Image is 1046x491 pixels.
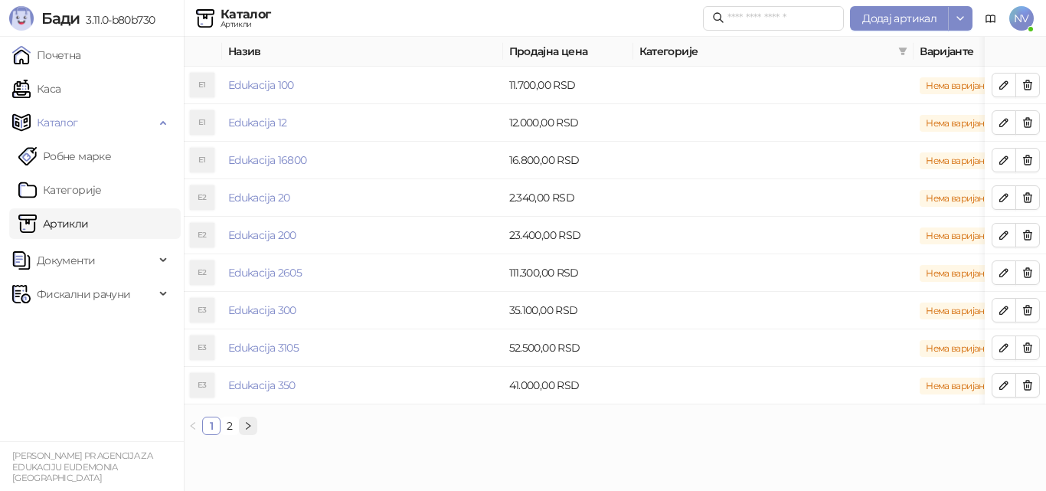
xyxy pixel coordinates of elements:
td: Edukacija 3105 [222,329,503,367]
td: 41.000,00 RSD [503,367,633,404]
a: 2 [221,417,238,434]
span: Додај артикал [862,11,936,25]
td: 12.000,00 RSD [503,104,633,142]
span: Нема варијанти [920,77,1000,94]
div: E3 [190,336,214,360]
td: 111.300,00 RSD [503,254,633,292]
a: ArtikliАртикли [18,208,89,239]
a: 1 [203,417,220,434]
span: Бади [41,9,80,28]
li: 2 [221,417,239,435]
th: Продајна цена [503,37,633,67]
li: Следећа страна [239,417,257,435]
td: Edukacija 16800 [222,142,503,179]
div: E2 [190,185,214,210]
div: E1 [190,110,214,135]
img: Logo [9,6,34,31]
td: Edukacija 20 [222,179,503,217]
div: E1 [190,148,214,172]
a: Почетна [12,40,81,70]
img: Artikli [196,9,214,28]
a: Каса [12,74,60,104]
span: Фискални рачуни [37,279,130,309]
span: Нема варијанти [920,152,1000,169]
td: 16.800,00 RSD [503,142,633,179]
button: right [239,417,257,435]
span: Нема варијанти [920,227,1000,244]
a: Документација [979,6,1003,31]
span: Нема варијанти [920,115,1000,132]
span: left [188,421,198,430]
a: Edukacija 2605 [228,266,302,280]
span: Категорије [639,43,893,60]
li: Претходна страна [184,417,202,435]
td: Edukacija 300 [222,292,503,329]
div: E3 [190,298,214,322]
div: E3 [190,373,214,398]
a: Edukacija 200 [228,228,296,242]
span: NV [1009,6,1034,31]
th: Назив [222,37,503,67]
span: Нема варијанти [920,340,1000,357]
div: E1 [190,73,214,97]
div: Каталог [221,8,271,21]
span: Нема варијанти [920,190,1000,207]
a: Edukacija 100 [228,78,294,92]
td: 52.500,00 RSD [503,329,633,367]
td: Edukacija 200 [222,217,503,254]
td: 23.400,00 RSD [503,217,633,254]
td: Edukacija 350 [222,367,503,404]
a: Edukacija 12 [228,116,286,129]
span: Нема варијанти [920,265,1000,282]
td: 35.100,00 RSD [503,292,633,329]
li: 1 [202,417,221,435]
span: filter [895,40,910,63]
a: Edukacija 350 [228,378,296,392]
a: Категорије [18,175,102,205]
div: E2 [190,260,214,285]
button: left [184,417,202,435]
td: 2.340,00 RSD [503,179,633,217]
span: right [244,421,253,430]
div: Артикли [221,21,271,28]
span: Нема варијанти [920,303,1000,319]
span: filter [898,47,907,56]
a: Робне марке [18,141,111,172]
a: Edukacija 16800 [228,153,306,167]
td: 11.700,00 RSD [503,67,633,104]
td: Edukacija 100 [222,67,503,104]
span: 3.11.0-b80b730 [80,13,155,27]
a: Edukacija 3105 [228,341,299,355]
a: Edukacija 20 [228,191,289,205]
td: Edukacija 2605 [222,254,503,292]
small: [PERSON_NAME] PR AGENCIJA ZA EDUKACIJU EUDEMONIA [GEOGRAPHIC_DATA] [12,450,152,483]
span: Нема варијанти [920,378,1000,394]
button: Додај артикал [850,6,949,31]
a: Edukacija 300 [228,303,296,317]
td: Edukacija 12 [222,104,503,142]
span: Каталог [37,107,78,138]
span: Документи [37,245,95,276]
div: E2 [190,223,214,247]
